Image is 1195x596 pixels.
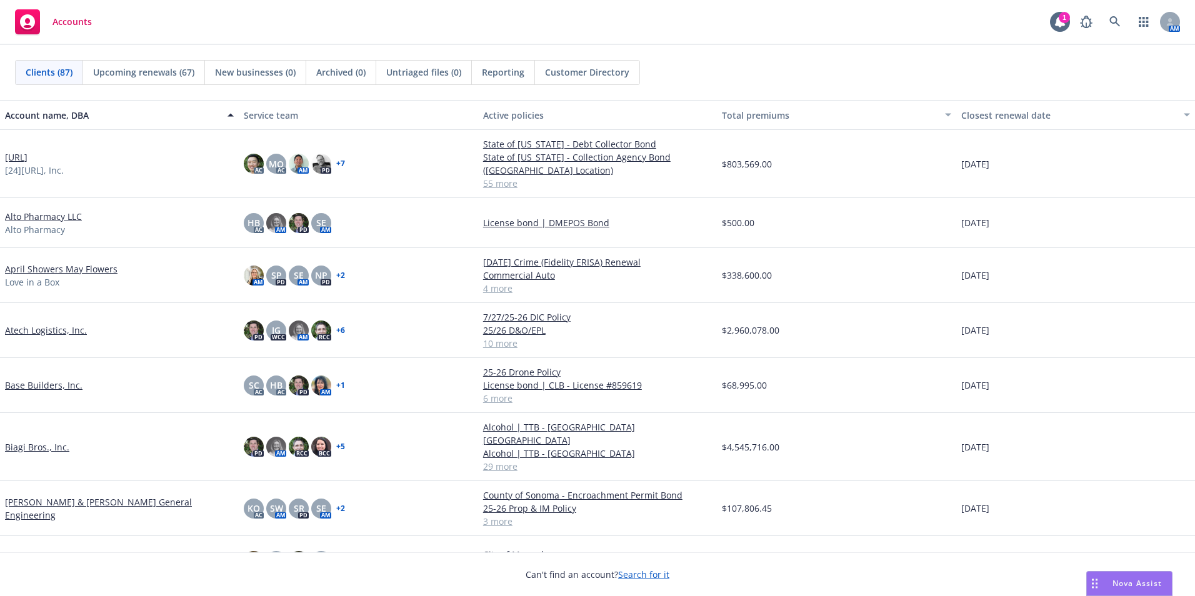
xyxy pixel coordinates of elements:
a: 7/27/25-26 DIC Policy [483,310,712,324]
a: + 7 [336,160,345,167]
span: [DATE] [961,216,989,229]
img: photo [289,213,309,233]
span: SW [270,502,283,515]
span: [DATE] [961,502,989,515]
span: $2,960,078.00 [722,324,779,337]
a: 25/26 D&O/EPL [483,324,712,337]
span: $68,995.00 [722,379,767,392]
span: Can't find an account? [526,568,669,581]
a: + 5 [336,443,345,450]
a: 10 more [483,337,712,350]
a: County of Sonoma - Encroachment Permit Bond [483,489,712,502]
span: [DATE] [961,269,989,282]
span: $500.00 [722,216,754,229]
div: Total premiums [722,109,937,122]
span: KO [247,502,260,515]
img: photo [244,154,264,174]
a: + 6 [336,327,345,334]
img: photo [311,375,331,395]
div: Service team [244,109,472,122]
span: $4,545,716.00 [722,440,779,454]
a: + 2 [336,272,345,279]
span: $803,569.00 [722,157,772,171]
span: [DATE] [961,379,989,392]
a: + 1 [336,382,345,389]
img: photo [244,320,264,340]
a: [URL] [5,151,27,164]
a: 25-26 Prop & IM Policy [483,502,712,515]
a: 29 more [483,460,712,473]
span: Upcoming renewals (67) [93,66,194,79]
img: photo [266,213,286,233]
a: Switch app [1131,9,1156,34]
span: [DATE] [961,440,989,454]
span: NP [315,269,327,282]
a: [DATE] Crime (Fidelity ERISA) Renewal [483,256,712,269]
span: New businesses (0) [215,66,296,79]
div: Drag to move [1087,572,1102,595]
span: HB [247,216,260,229]
a: 3 more [483,515,712,528]
span: $107,806.45 [722,502,772,515]
a: License bond | DMEPOS Bond [483,216,712,229]
a: License bond | CLB - License #859619 [483,379,712,392]
span: Reporting [482,66,524,79]
a: Biagi Bros., Inc. [5,440,69,454]
a: State of [US_STATE] - Debt Collector Bond [483,137,712,151]
a: Alcohol | TTB - [GEOGRAPHIC_DATA] [483,447,712,460]
span: JG [272,324,281,337]
a: Search for it [618,569,669,580]
a: Report a Bug [1074,9,1099,34]
button: Total premiums [717,100,956,130]
span: SE [316,216,326,229]
img: photo [289,375,309,395]
div: Active policies [483,109,712,122]
span: SR [294,502,304,515]
button: Active policies [478,100,717,130]
a: Atech Logistics, Inc. [5,324,87,337]
span: Customer Directory [545,66,629,79]
span: HB [270,379,282,392]
img: photo [244,437,264,457]
a: 25-26 Drone Policy [483,365,712,379]
a: 4 more [483,282,712,295]
a: Alto Pharmacy LLC [5,210,82,223]
span: SP [271,269,282,282]
span: Alto Pharmacy [5,223,65,236]
span: SE [316,502,326,515]
img: photo [311,320,331,340]
span: [DATE] [961,157,989,171]
a: Search [1102,9,1127,34]
a: Accounts [10,4,97,39]
a: 6 more [483,392,712,405]
span: Archived (0) [316,66,366,79]
span: Accounts [52,17,92,27]
a: City of Merced [483,548,712,561]
img: photo [289,437,309,457]
div: 1 [1059,12,1070,23]
a: 55 more [483,177,712,190]
img: photo [289,551,309,571]
span: Nova Assist [1112,578,1162,589]
a: April Showers May Flowers [5,262,117,276]
img: photo [289,320,309,340]
span: $338,600.00 [722,269,772,282]
span: [24][URL], Inc. [5,164,64,177]
span: Clients (87) [26,66,72,79]
span: Untriaged files (0) [386,66,461,79]
img: photo [311,437,331,457]
a: Commercial Auto [483,269,712,282]
a: Alcohol | TTB - [GEOGRAPHIC_DATA] [GEOGRAPHIC_DATA] [483,420,712,447]
a: State of [US_STATE] - Collection Agency Bond ([GEOGRAPHIC_DATA] Location) [483,151,712,177]
span: [DATE] [961,324,989,337]
img: photo [244,551,264,571]
button: Nova Assist [1086,571,1172,596]
img: photo [244,266,264,286]
img: photo [289,154,309,174]
button: Service team [239,100,477,130]
div: Closest renewal date [961,109,1176,122]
